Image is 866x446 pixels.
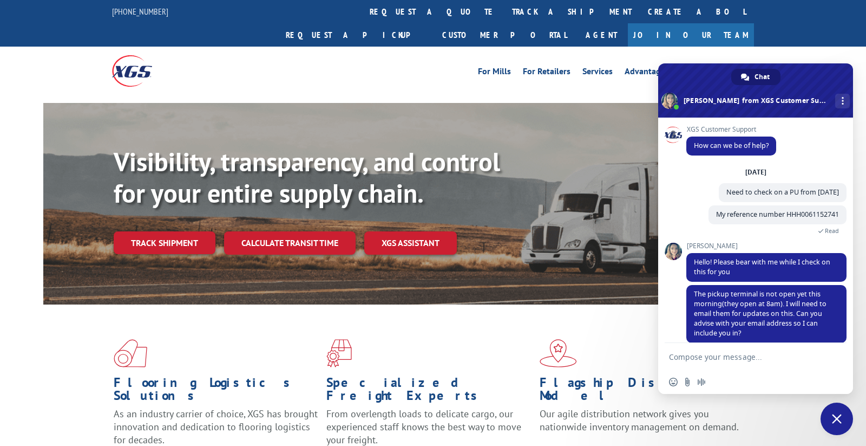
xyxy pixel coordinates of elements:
[628,23,754,47] a: Join Our Team
[726,188,839,197] span: Need to check on a PU from [DATE]
[731,69,780,85] div: Chat
[575,23,628,47] a: Agent
[114,376,318,408] h1: Flooring Logistics Solutions
[686,242,847,250] span: [PERSON_NAME]
[669,378,678,386] span: Insert an emoji
[625,67,669,79] a: Advantages
[755,69,770,85] span: Chat
[114,145,500,210] b: Visibility, transparency, and control for your entire supply chain.
[697,378,706,386] span: Audio message
[694,289,826,338] span: The pickup terminal is not open yet this morning(they open at 8am). I will need to email them for...
[326,376,531,408] h1: Specialized Freight Experts
[224,231,356,255] a: Calculate transit time
[825,227,839,235] span: Read
[114,339,147,367] img: xgs-icon-total-supply-chain-intelligence-red
[683,378,692,386] span: Send a file
[478,67,511,79] a: For Mills
[434,23,575,47] a: Customer Portal
[112,6,168,17] a: [PHONE_NUMBER]
[694,257,830,276] span: Hello! Please bear with me while I check on this for you
[716,210,839,219] span: My reference number HHH0061152741
[540,376,744,408] h1: Flagship Distribution Model
[114,408,318,446] span: As an industry carrier of choice, XGS has brought innovation and dedication to flooring logistics...
[694,141,769,150] span: How can we be of help?
[523,67,570,79] a: For Retailers
[686,126,776,133] span: XGS Customer Support
[114,231,215,254] a: Track shipment
[540,339,577,367] img: xgs-icon-flagship-distribution-model-red
[278,23,434,47] a: Request a pickup
[835,94,850,108] div: More channels
[326,339,352,367] img: xgs-icon-focused-on-flooring-red
[745,169,766,176] div: [DATE]
[540,408,739,433] span: Our agile distribution network gives you nationwide inventory management on demand.
[582,67,613,79] a: Services
[364,231,457,255] a: XGS ASSISTANT
[821,403,853,435] div: Close chat
[669,352,818,362] textarea: Compose your message...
